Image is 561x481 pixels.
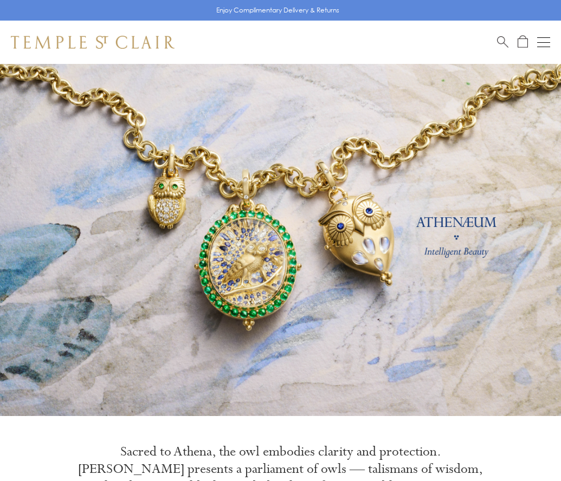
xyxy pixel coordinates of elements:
img: Temple St. Clair [11,36,175,49]
p: Enjoy Complimentary Delivery & Returns [216,5,339,16]
a: Open Shopping Bag [518,35,528,49]
a: Search [497,35,508,49]
button: Open navigation [537,36,550,49]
